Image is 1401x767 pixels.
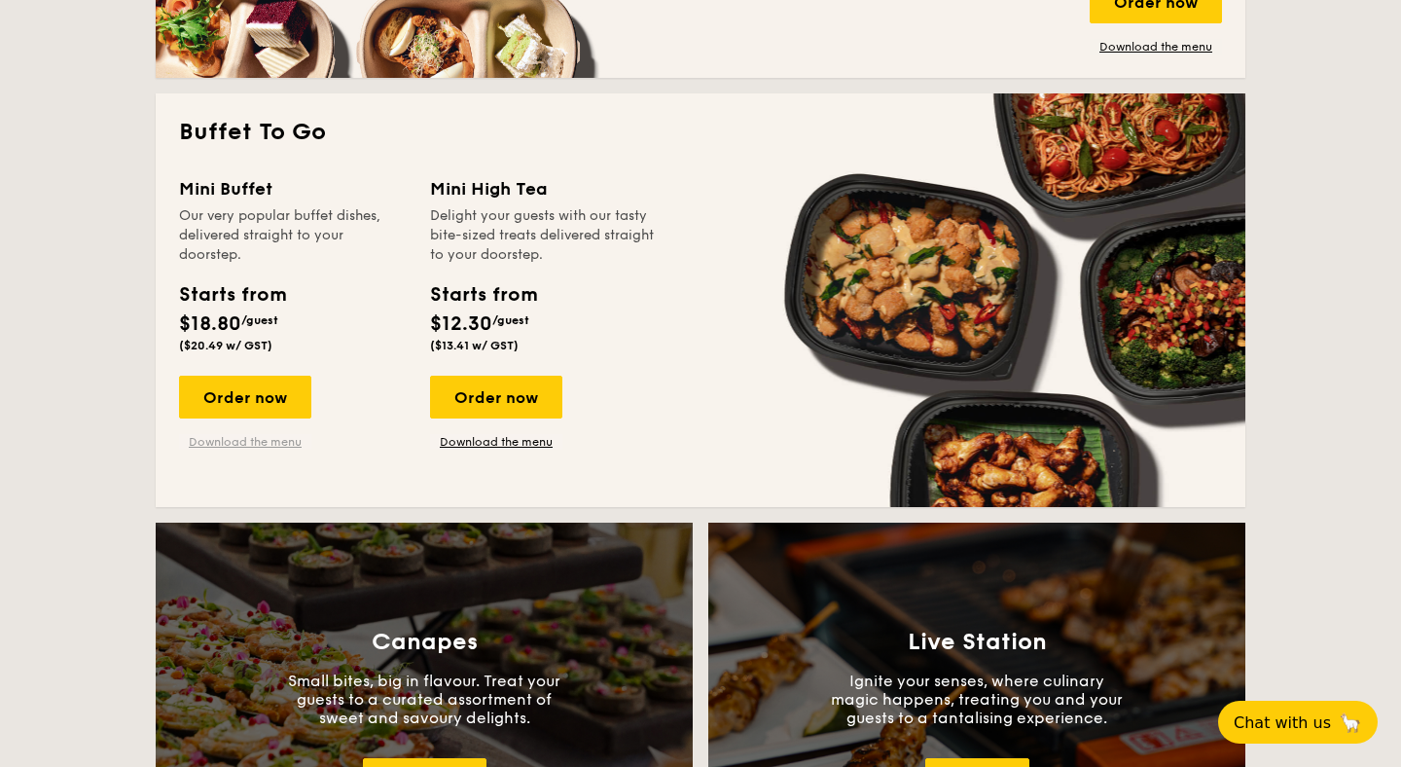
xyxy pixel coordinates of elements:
div: Starts from [179,280,285,310]
div: Mini High Tea [430,175,658,202]
a: Download the menu [1090,39,1222,55]
h3: Live Station [908,629,1047,656]
div: Delight your guests with our tasty bite-sized treats delivered straight to your doorstep. [430,206,658,265]
span: $18.80 [179,312,241,336]
p: Small bites, big in flavour. Treat your guests to a curated assortment of sweet and savoury delig... [278,672,570,727]
span: $12.30 [430,312,492,336]
div: Our very popular buffet dishes, delivered straight to your doorstep. [179,206,407,265]
div: Order now [179,376,311,419]
a: Download the menu [430,434,562,450]
a: Download the menu [179,434,311,450]
span: /guest [241,313,278,327]
h3: Canapes [372,629,478,656]
span: /guest [492,313,529,327]
span: 🦙 [1339,712,1362,734]
span: ($13.41 w/ GST) [430,339,519,352]
div: Starts from [430,280,536,310]
h2: Buffet To Go [179,117,1222,148]
span: ($20.49 w/ GST) [179,339,272,352]
div: Order now [430,376,562,419]
span: Chat with us [1234,713,1331,732]
div: Mini Buffet [179,175,407,202]
button: Chat with us🦙 [1218,701,1378,744]
p: Ignite your senses, where culinary magic happens, treating you and your guests to a tantalising e... [831,672,1123,727]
